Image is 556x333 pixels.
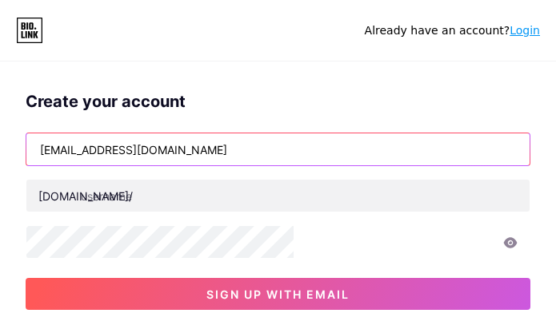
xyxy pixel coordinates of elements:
div: [DOMAIN_NAME]/ [38,188,133,204]
div: Create your account [26,89,530,113]
span: sign up with email [206,287,350,301]
input: Email [26,133,530,165]
div: Already have an account? [365,22,540,39]
a: Login [510,24,540,37]
button: sign up with email [26,278,530,310]
input: username [26,180,530,212]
